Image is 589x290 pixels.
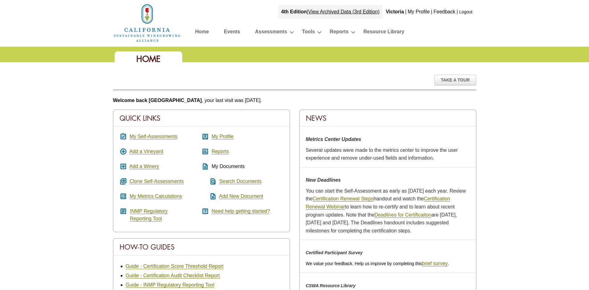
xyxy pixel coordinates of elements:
[211,149,229,154] a: Reports
[129,149,163,154] a: Add a Vineyard
[219,194,263,199] a: Add New Document
[211,134,233,139] a: My Profile
[120,163,127,170] i: add_box
[300,110,476,127] div: News
[278,5,383,19] div: |
[126,282,215,288] a: Guide - INMP Regulatory Reporting Tool
[308,9,379,14] a: View Archived Data (3rd Edition)
[130,208,168,222] a: INMP RegulatoryReporting Tool
[202,163,209,170] i: description
[113,98,202,103] b: Welcome back [GEOGRAPHIC_DATA]
[306,283,356,288] em: CSWA Resource Library
[202,178,217,185] i: find_in_page
[313,196,374,202] a: Certification Renewal Steps
[129,194,182,199] a: My Metrics Calculations
[255,27,287,38] a: Assessments
[422,261,448,266] a: brief survey
[202,193,217,200] i: note_add
[306,137,361,142] strong: Metrics Center Updates
[306,177,341,183] strong: New Deadlines
[408,9,430,14] a: My Profile
[386,9,404,14] b: Victoria
[113,239,290,255] div: How-To Guides
[405,5,407,19] div: |
[224,27,240,38] a: Events
[364,27,405,38] a: Resource Library
[306,187,470,235] p: You can start the Self-Assessment as early as [DATE] each year. Review the handout and watch the ...
[306,261,449,266] span: We value your feedback. Help us improve by completing this .
[113,20,181,25] a: Home
[120,133,127,140] i: assignment_turned_in
[434,75,476,85] div: Take A Tour
[120,193,127,200] i: calculate
[219,179,261,184] a: Search Documents
[306,196,450,210] a: Certification Renewal Webinar
[113,110,290,127] div: Quick Links
[120,148,127,155] i: add_circle
[306,147,458,161] span: Several updates were made to the metrics center to improve the user experience and remove under-u...
[211,208,270,214] a: Need help getting started?
[202,148,209,155] i: assessment
[302,27,315,38] a: Tools
[195,27,209,38] a: Home
[113,3,181,43] img: logo_cswa2x.png
[330,27,348,38] a: Reports
[129,134,177,139] a: My Self-Assessments
[120,208,127,215] i: article
[202,208,209,215] i: help_center
[211,164,245,169] span: My Documents
[129,164,159,169] a: Add a Winery
[120,178,127,185] i: queue
[113,96,476,105] p: , your last visit was [DATE].
[433,9,455,14] a: Feedback
[202,133,209,140] i: account_box
[306,250,363,255] em: Certified Participant Survey
[456,5,459,19] div: |
[374,212,431,218] a: Deadlines for Certificaiton
[459,9,473,14] a: Logout
[129,179,183,184] a: Clone Self-Assessments
[136,54,161,64] span: Home
[126,264,224,269] a: Guide - Certification Score Threshold Report
[126,273,220,278] a: Guide - Certification Audit Checklist Report
[281,9,307,14] strong: 4th Edition
[430,5,433,19] div: |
